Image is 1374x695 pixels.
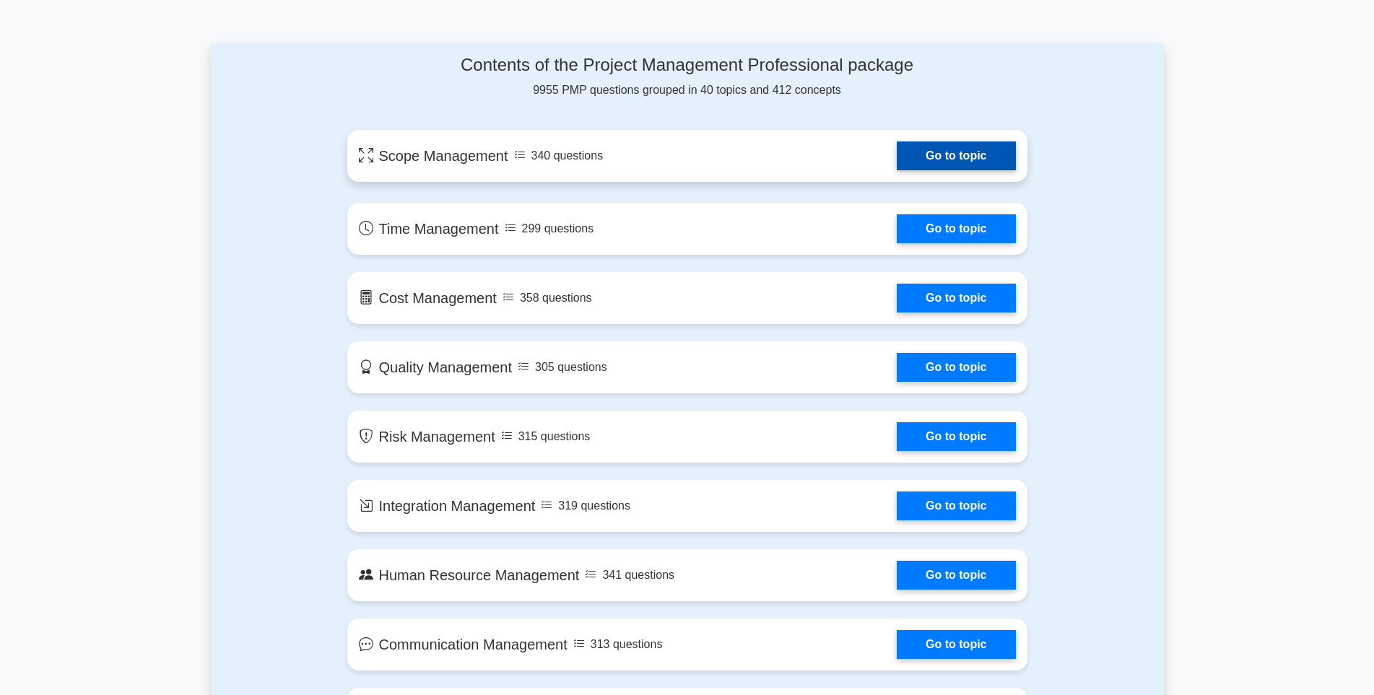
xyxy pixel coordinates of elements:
a: Go to topic [897,214,1015,243]
div: 9955 PMP questions grouped in 40 topics and 412 concepts [347,55,1027,99]
a: Go to topic [897,491,1015,520]
a: Go to topic [897,353,1015,382]
a: Go to topic [897,422,1015,451]
a: Go to topic [897,630,1015,659]
h4: Contents of the Project Management Professional package [347,55,1027,76]
a: Go to topic [897,561,1015,590]
a: Go to topic [897,284,1015,312]
a: Go to topic [897,141,1015,170]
